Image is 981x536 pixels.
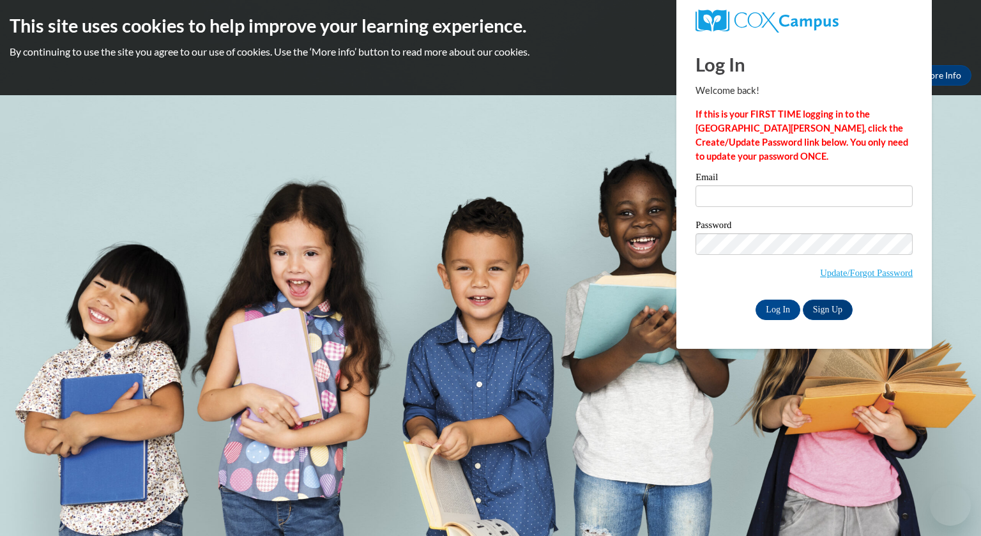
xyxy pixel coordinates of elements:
p: By continuing to use the site you agree to our use of cookies. Use the ‘More info’ button to read... [10,45,971,59]
a: More Info [911,65,971,86]
input: Log In [756,300,800,320]
a: Update/Forgot Password [820,268,913,278]
img: COX Campus [696,10,839,33]
a: Sign Up [803,300,853,320]
strong: If this is your FIRST TIME logging in to the [GEOGRAPHIC_DATA][PERSON_NAME], click the Create/Upd... [696,109,908,162]
iframe: Button to launch messaging window [930,485,971,526]
h2: This site uses cookies to help improve your learning experience. [10,13,971,38]
label: Password [696,220,913,233]
a: COX Campus [696,10,913,33]
p: Welcome back! [696,84,913,98]
label: Email [696,172,913,185]
h1: Log In [696,51,913,77]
